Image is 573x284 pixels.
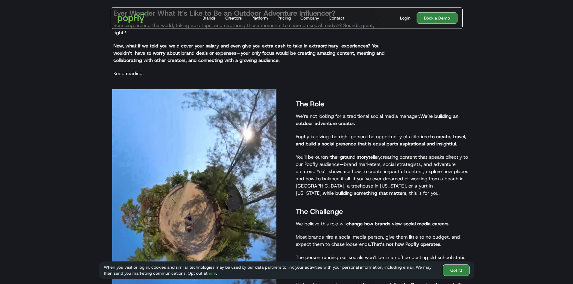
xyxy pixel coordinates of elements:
[296,220,468,228] p: We believe this role will
[296,234,468,248] p: Most brands hire a social media person, give them little to no budget, and expect them to chase l...
[322,154,380,160] strong: on-the-ground storyteller,
[298,8,322,29] a: Company
[249,8,270,29] a: Platform
[398,15,413,21] a: Login
[225,15,242,21] div: Creators
[296,133,468,148] p: Popfly is giving the right person the opportunity of a lifetime:
[326,8,347,29] a: Contact
[113,9,152,27] a: home
[251,15,268,21] div: Platform
[208,270,216,276] a: here
[296,254,468,276] p: The person running our socials won’t be in an office posting old school static graphics and tryin...
[296,99,324,109] strong: The Role
[417,12,457,24] a: Book a Demo
[329,15,344,21] div: Contact
[371,241,442,247] strong: That’s not how Popfly operates.
[296,207,343,216] strong: The Challenge
[278,15,291,21] div: Pricing
[443,264,470,276] a: Got It!
[300,15,319,21] div: Company
[202,15,216,21] div: Brands
[104,264,438,276] div: When you visit or log in, cookies and similar technologies may be used by our data partners to li...
[113,22,388,36] p: Bouncing around the world, taking epic trips, and capturing those moments to share on social medi...
[113,43,385,63] strong: Now, what if we told you we’d cover your salary and even give you extra cash to take in extraordi...
[223,8,244,29] a: Creators
[346,221,450,227] strong: change how brands view social media careers.
[113,70,388,77] p: Keep reading.
[296,154,468,197] p: You’ll be our creating content that speaks directly to our Popfly audience—brand marketers, socia...
[296,113,468,127] p: We’re not looking for a traditional social media manager.
[200,8,218,29] a: Brands
[323,190,406,196] strong: while building something that matters
[400,15,411,21] div: Login
[275,8,293,29] a: Pricing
